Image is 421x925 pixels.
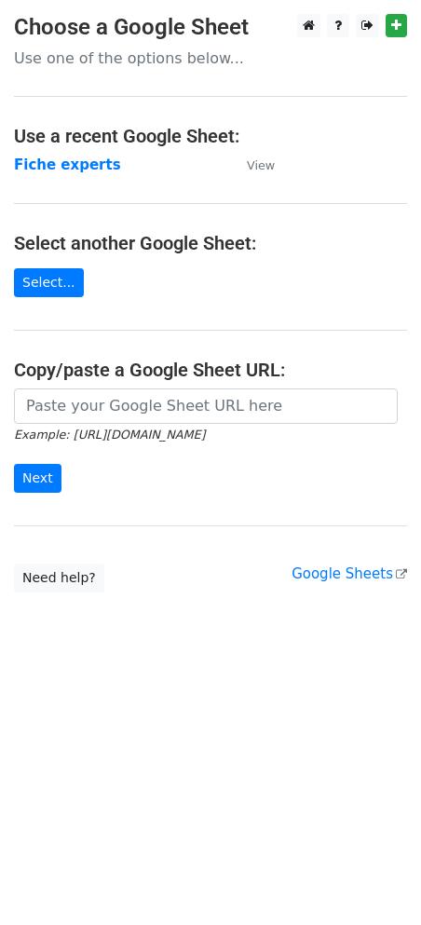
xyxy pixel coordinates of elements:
[292,565,407,582] a: Google Sheets
[247,158,275,172] small: View
[14,232,407,254] h4: Select another Google Sheet:
[14,156,121,173] a: Fiche experts
[14,388,398,424] input: Paste your Google Sheet URL here
[14,125,407,147] h4: Use a recent Google Sheet:
[14,14,407,41] h3: Choose a Google Sheet
[14,464,61,493] input: Next
[14,268,84,297] a: Select...
[14,359,407,381] h4: Copy/paste a Google Sheet URL:
[228,156,275,173] a: View
[14,428,205,442] small: Example: [URL][DOMAIN_NAME]
[14,564,104,592] a: Need help?
[14,48,407,68] p: Use one of the options below...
